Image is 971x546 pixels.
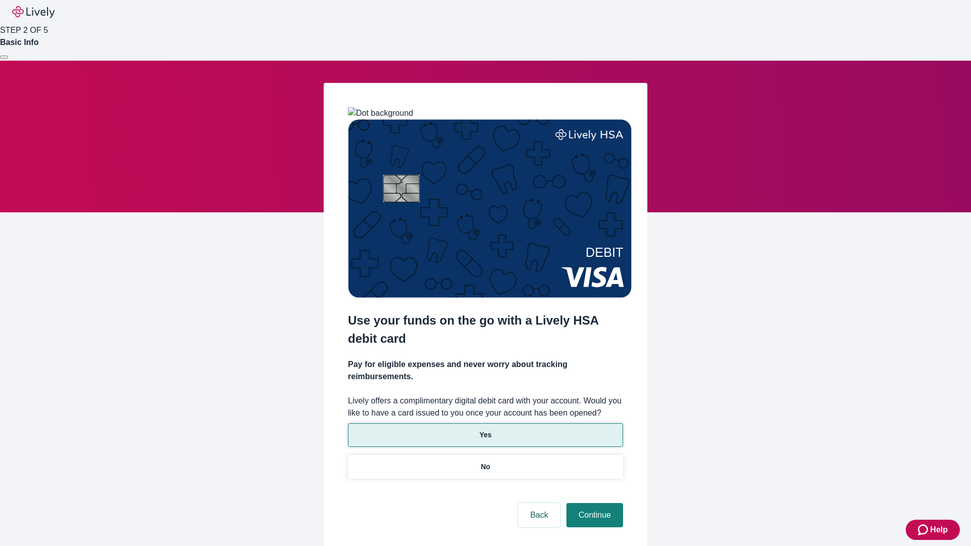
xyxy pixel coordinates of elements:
[566,503,623,527] button: Continue
[479,430,492,440] p: Yes
[518,503,560,527] button: Back
[918,524,930,536] svg: Zendesk support icon
[348,311,623,348] h2: Use your funds on the go with a Lively HSA debit card
[348,107,413,119] img: Dot background
[348,395,623,419] label: Lively offers a complimentary digital debit card with your account. Would you like to have a card...
[12,6,55,18] img: Lively
[348,423,623,447] button: Yes
[930,524,948,536] span: Help
[348,455,623,479] button: No
[348,358,623,383] h4: Pay for eligible expenses and never worry about tracking reimbursements.
[481,462,491,472] p: No
[906,520,960,540] button: Zendesk support iconHelp
[348,119,632,298] img: Debit card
